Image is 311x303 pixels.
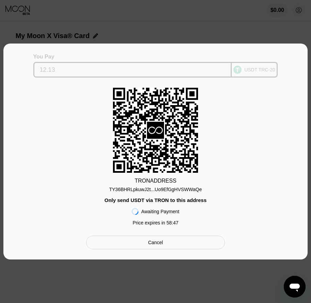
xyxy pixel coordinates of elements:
[109,187,202,192] div: TY36BHRLpkuwJ2t...Uo9EfGgHVSWWaQe
[148,239,163,246] div: Cancel
[133,220,179,225] div: Price expires in
[109,184,202,192] div: TY36BHRLpkuwJ2t...Uo9EfGgHVSWWaQe
[166,220,178,225] span: 58 : 47
[135,178,177,184] div: TRON ADDRESS
[14,54,297,78] div: You PayUSDT TRC-20
[141,209,179,214] div: Awaiting Payment
[284,276,306,298] iframe: Button to launch messaging window
[33,54,232,60] div: You Pay
[244,67,275,72] div: USDT TRC-20
[86,236,225,249] div: Cancel
[104,197,207,203] div: Only send USDT via TRON to this address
